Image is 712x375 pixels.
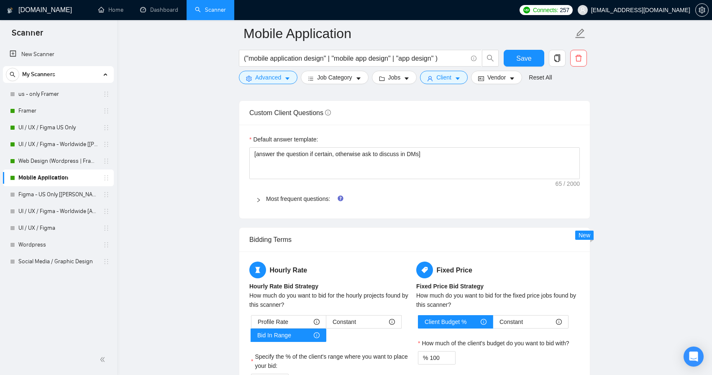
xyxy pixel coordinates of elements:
[478,75,484,82] span: idcard
[684,347,704,367] div: Open Intercom Messenger
[249,147,580,179] textarea: Default answer template:
[3,66,114,270] li: My Scanners
[471,56,476,61] span: info-circle
[499,316,523,328] span: Constant
[482,50,499,67] button: search
[249,262,266,278] span: hourglass
[580,7,586,13] span: user
[317,73,352,82] span: Job Category
[556,319,562,325] span: info-circle
[103,258,110,265] span: holder
[529,73,552,82] a: Reset All
[256,198,261,203] span: right
[579,232,590,239] span: New
[103,191,110,198] span: holder
[18,170,98,186] a: Mobile Application
[487,73,506,82] span: Vendor
[471,71,522,84] button: idcardVendorcaret-down
[266,195,330,202] a: Most frequent questions:
[18,236,98,253] a: Wordpress
[314,332,320,338] span: info-circle
[516,53,531,64] span: Save
[570,50,587,67] button: delete
[523,7,530,13] img: upwork-logo.png
[249,228,580,252] div: Bidding Terms
[509,75,515,82] span: caret-down
[103,108,110,114] span: holder
[243,23,573,44] input: Scanner name...
[416,262,433,278] span: tag
[249,262,413,278] h5: Hourly Rate
[388,73,401,82] span: Jobs
[560,5,569,15] span: 257
[481,319,487,325] span: info-circle
[5,27,50,44] span: Scanner
[418,339,569,348] label: How much of the client's budget do you want to bid with?
[18,119,98,136] a: UI / UX / Figma US Only
[6,72,19,77] span: search
[249,189,580,208] div: Most frequent questions:
[533,5,558,15] span: Connects:
[3,46,114,63] li: New Scanner
[308,75,314,82] span: bars
[255,73,281,82] span: Advanced
[103,241,110,248] span: holder
[257,329,291,342] span: Bid In Range
[695,7,709,13] a: setting
[325,110,331,116] span: info-circle
[18,136,98,153] a: UI / UX / Figma - Worldwide [[PERSON_NAME]]
[404,75,410,82] span: caret-down
[301,71,368,84] button: barsJob Categorycaret-down
[249,109,331,116] span: Custom Client Questions
[416,262,580,278] h5: Fixed Price
[695,3,709,17] button: setting
[18,153,98,170] a: Web Design (Wordpress | Framer)
[246,75,252,82] span: setting
[416,291,580,309] div: How much do you want to bid for the fixed price jobs found by this scanner?
[504,50,544,67] button: Save
[575,28,586,39] span: edit
[22,66,55,83] span: My Scanners
[103,225,110,231] span: holder
[10,46,107,63] a: New Scanner
[103,175,110,181] span: holder
[18,86,98,103] a: us - only Framer
[455,75,461,82] span: caret-down
[103,141,110,148] span: holder
[18,220,98,236] a: UI / UX / Figma
[249,135,318,144] label: Default answer template:
[284,75,290,82] span: caret-down
[195,6,226,13] a: searchScanner
[258,316,288,328] span: Profile Rate
[103,124,110,131] span: holder
[372,71,417,84] button: folderJobscaret-down
[7,4,13,17] img: logo
[436,73,451,82] span: Client
[314,319,320,325] span: info-circle
[18,253,98,270] a: Social Media / Graphic Design
[239,71,297,84] button: settingAdvancedcaret-down
[425,316,466,328] span: Client Budget %
[249,291,413,309] div: How much do you want to bid for the hourly projects found by this scanner?
[18,186,98,203] a: Figma - US Only [[PERSON_NAME]]
[389,319,395,325] span: info-circle
[6,68,19,81] button: search
[251,352,411,370] label: Specify the % of the client's range where you want to place your bid:
[103,158,110,164] span: holder
[140,6,178,13] a: dashboardDashboard
[103,208,110,215] span: holder
[337,195,344,202] div: Tooltip anchor
[98,6,123,13] a: homeHome
[333,316,356,328] span: Constant
[244,53,467,64] input: Search Freelance Jobs...
[18,203,98,220] a: UI / UX / Figma - Worldwide [Anya]
[430,352,455,364] input: How much of the client's budget do you want to bid with?
[103,91,110,98] span: holder
[549,54,565,62] span: copy
[18,103,98,119] a: Framer
[249,283,318,290] b: Hourly Rate Bid Strategy
[549,50,566,67] button: copy
[356,75,361,82] span: caret-down
[571,54,587,62] span: delete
